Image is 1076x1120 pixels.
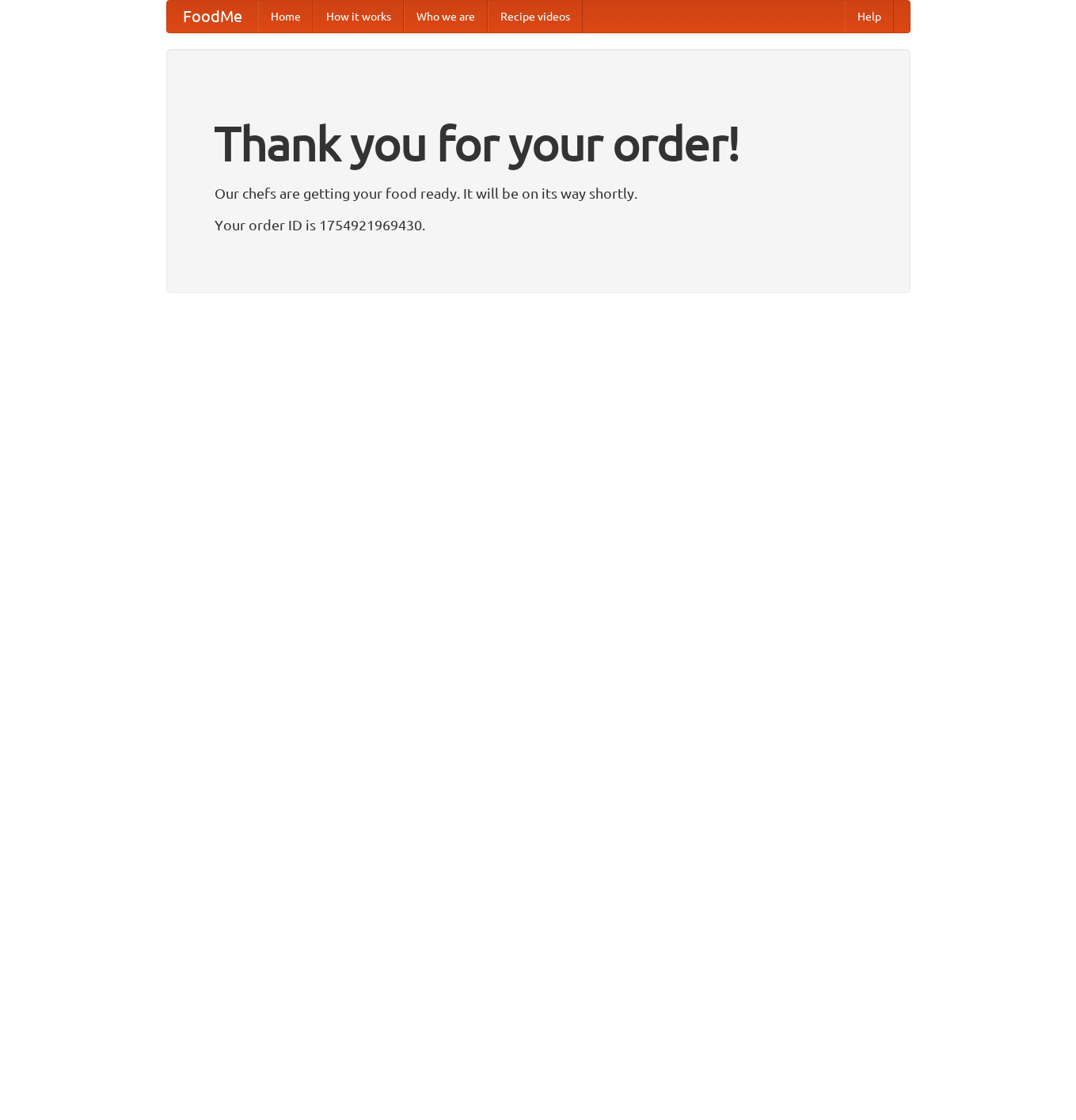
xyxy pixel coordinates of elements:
p: Your order ID is 1754921969430. [215,213,862,237]
a: Recipe videos [488,1,583,32]
p: Our chefs are getting your food ready. It will be on its way shortly. [215,181,862,205]
a: Home [258,1,314,32]
h1: Thank you for your order! [215,105,862,181]
a: Help [845,1,894,32]
a: How it works [314,1,404,32]
a: FoodMe [167,1,258,32]
a: Who we are [404,1,488,32]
